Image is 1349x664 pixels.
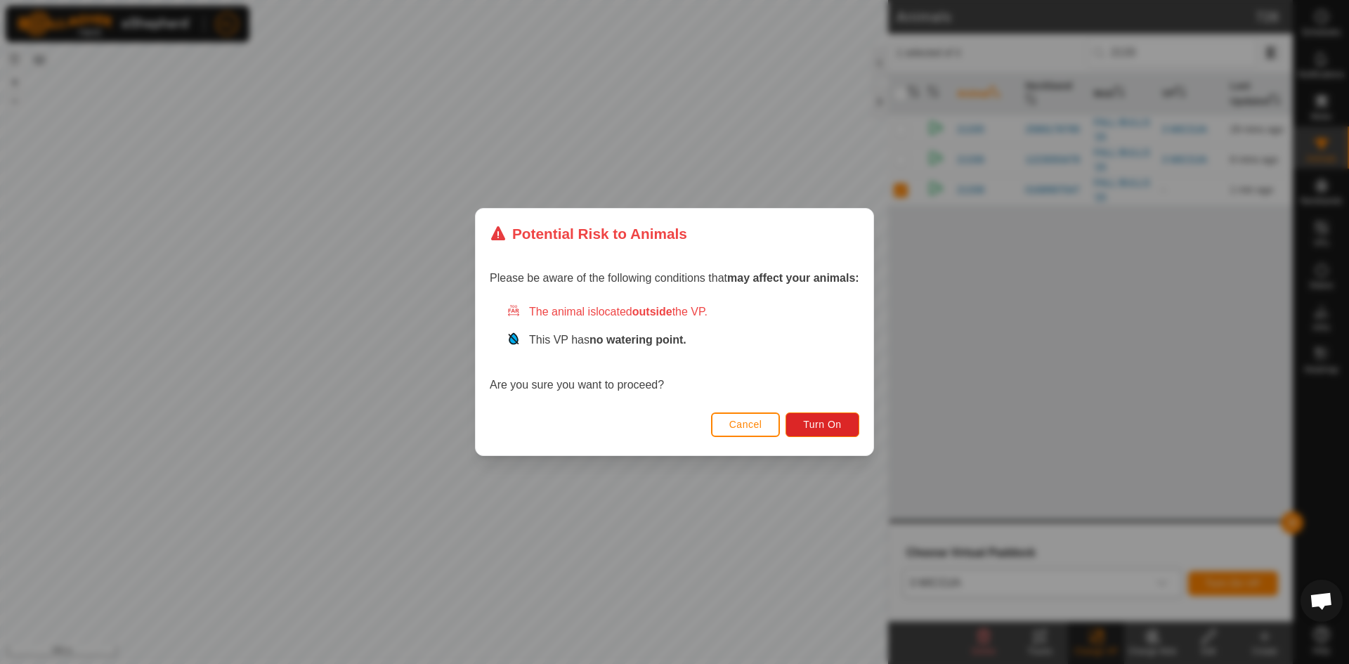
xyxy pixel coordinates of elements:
[529,334,686,346] span: This VP has
[729,419,762,430] span: Cancel
[804,419,842,430] span: Turn On
[490,272,859,284] span: Please be aware of the following conditions that
[589,334,686,346] strong: no watering point.
[490,223,687,245] div: Potential Risk to Animals
[596,306,708,318] span: located the VP.
[632,306,672,318] strong: outside
[727,272,859,284] strong: may affect your animals:
[507,304,859,320] div: The animal is
[1301,580,1343,622] div: Open chat
[786,412,859,437] button: Turn On
[490,304,859,393] div: Are you sure you want to proceed?
[711,412,781,437] button: Cancel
